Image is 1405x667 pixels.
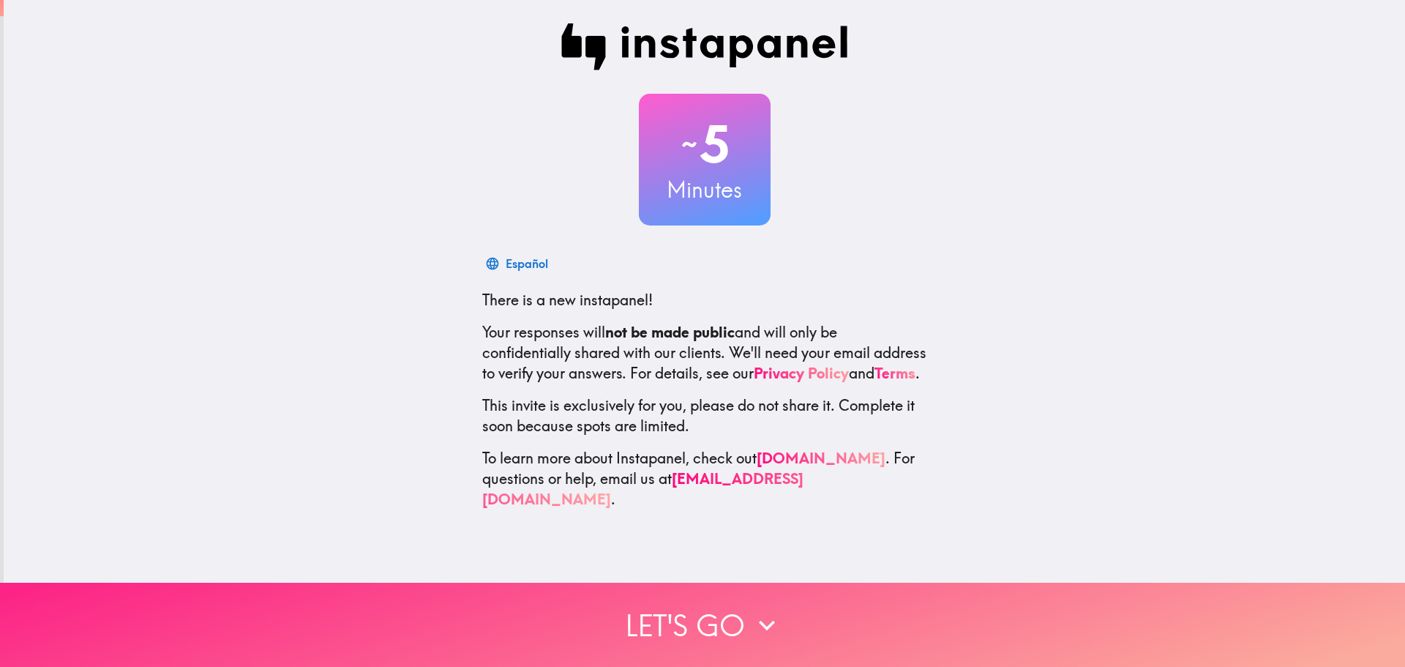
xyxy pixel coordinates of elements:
[482,249,554,278] button: Español
[482,322,927,384] p: Your responses will and will only be confidentially shared with our clients. We'll need your emai...
[482,469,803,508] a: [EMAIL_ADDRESS][DOMAIN_NAME]
[757,449,885,467] a: [DOMAIN_NAME]
[482,448,927,510] p: To learn more about Instapanel, check out . For questions or help, email us at .
[506,253,548,274] div: Español
[679,122,700,166] span: ~
[482,291,653,309] span: There is a new instapanel!
[605,323,735,341] b: not be made public
[874,364,915,382] a: Terms
[754,364,849,382] a: Privacy Policy
[639,114,771,174] h2: 5
[639,174,771,205] h3: Minutes
[482,395,927,436] p: This invite is exclusively for you, please do not share it. Complete it soon because spots are li...
[561,23,848,70] img: Instapanel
